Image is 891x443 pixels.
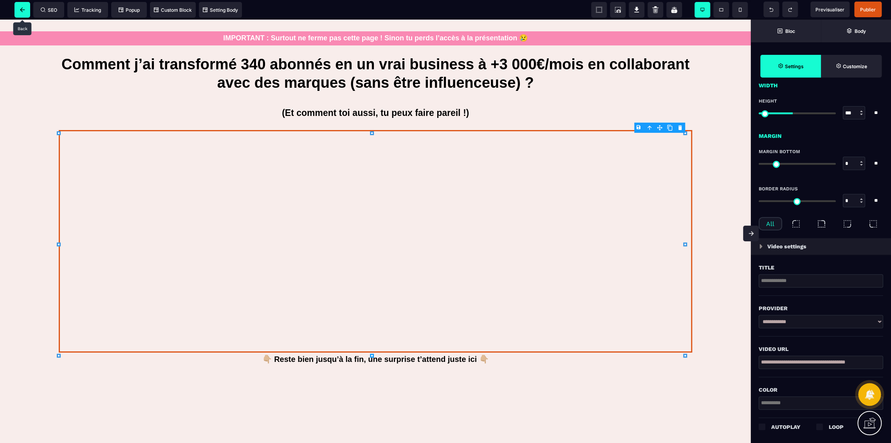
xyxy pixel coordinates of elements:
span: Margin Bottom [759,148,800,155]
div: Autoplay [771,422,801,432]
span: Open Blocks [751,20,821,42]
div: Color [759,385,883,394]
strong: Settings [785,63,804,69]
span: Border Radius [759,186,798,192]
h1: (Et comment toi aussi, tu peux faire pareil !) [59,84,692,103]
img: bottom-left-radius.301b1bf6.svg [868,219,878,229]
b: 👇🏼 Reste bien jusqu’à la fin, une surprise t’attend juste ici 👇🏼 [262,335,489,344]
img: top-left-radius.822a4e29.svg [791,219,801,229]
span: Open Layer Manager [821,20,891,42]
div: Loop [829,422,844,432]
div: Width [751,77,891,90]
div: Margin [751,127,891,141]
strong: Body [855,28,866,34]
img: bottom-right-radius.9d9d0345.svg [842,219,852,229]
span: Setting Body [203,7,238,13]
div: Provider [759,304,883,313]
span: Settings [760,55,821,78]
span: Popup [119,7,140,13]
strong: Bloc [785,28,795,34]
span: Custom Block [154,7,192,13]
span: View components [591,2,607,18]
span: Open Style Manager [821,55,882,78]
strong: Customize [843,63,867,69]
span: Height [759,98,777,104]
span: SEO [41,7,57,13]
span: Tracking [74,7,101,13]
h1: Comment j’ai transformé 340 abonnés en un vrai business à +3 000€/mois en collaborant avec des ma... [59,32,692,76]
img: loading [759,244,763,249]
span: Screenshot [610,2,626,18]
div: Title [759,263,883,272]
img: top-right-radius.9e58d49b.svg [817,219,826,229]
span: Preview [810,2,850,17]
span: Previsualiser [815,7,844,13]
span: Publier [860,7,876,13]
div: Video URL [759,344,883,354]
p: Video settings [767,242,806,251]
